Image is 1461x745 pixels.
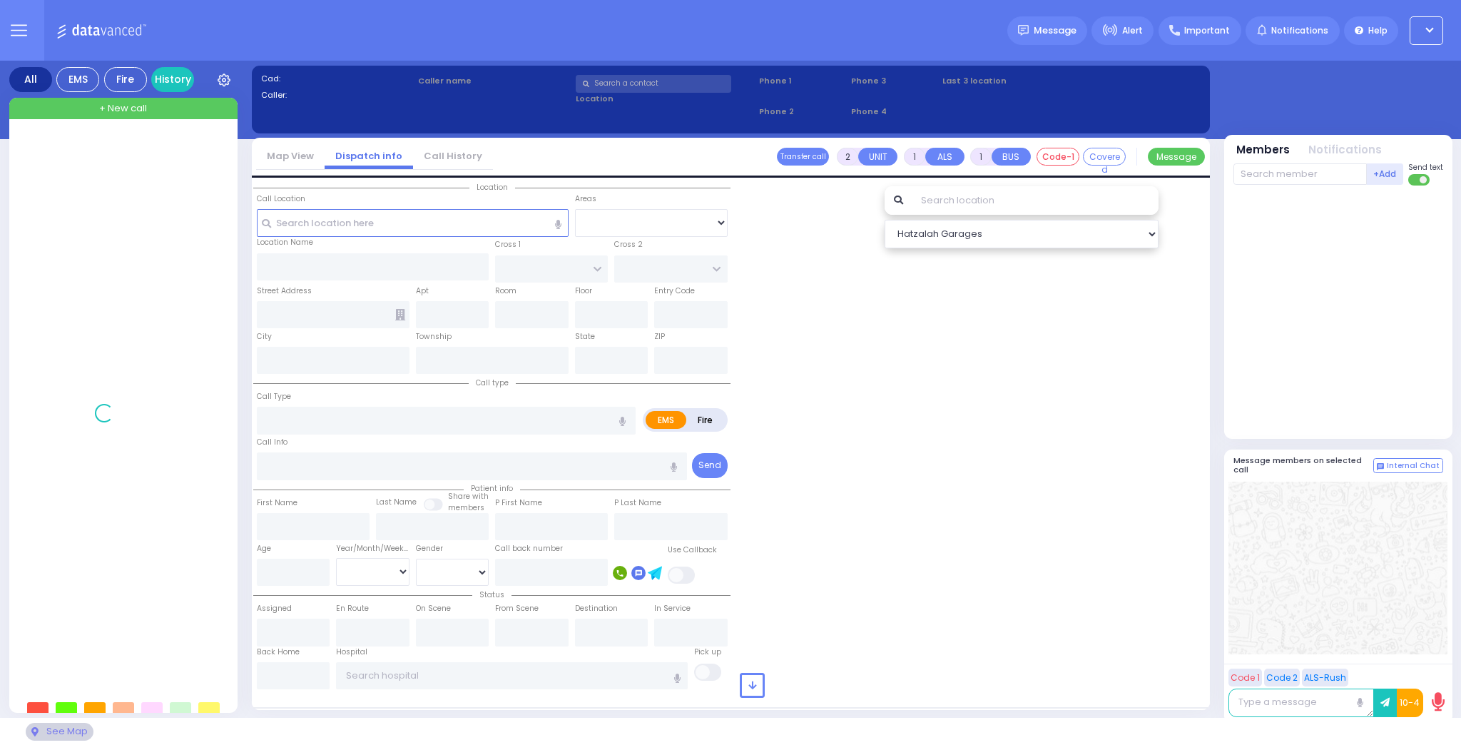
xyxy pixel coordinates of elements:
button: +Add [1367,163,1404,185]
span: Other building occupants [395,309,405,320]
button: ALS-Rush [1302,669,1348,686]
span: Phone 4 [851,106,938,118]
button: BUS [992,148,1031,166]
button: Covered [1083,148,1126,166]
button: Message [1148,148,1205,166]
a: Map View [256,149,325,163]
span: Notifications [1271,24,1328,37]
label: Turn off text [1408,173,1431,187]
span: Phone 3 [851,75,938,87]
label: Destination [575,603,618,614]
span: Alert [1122,24,1143,37]
input: Search a contact [576,75,731,93]
span: Call type [469,377,516,388]
label: Entry Code [654,285,695,297]
button: ALS [925,148,964,166]
label: Assigned [257,603,292,614]
label: First Name [257,497,297,509]
label: Street Address [257,285,312,297]
button: 10-4 [1397,689,1423,717]
label: Use Callback [668,544,717,556]
label: Apt [416,285,429,297]
label: P First Name [495,497,542,509]
button: Notifications [1308,142,1382,158]
input: Search member [1233,163,1367,185]
a: Call History [413,149,493,163]
span: + New call [99,101,147,116]
label: En Route [336,603,369,614]
button: Transfer call [777,148,829,166]
button: Send [692,453,728,478]
label: Floor [575,285,592,297]
img: Logo [56,21,151,39]
label: In Service [654,603,691,614]
label: Caller name [418,75,571,87]
span: Internal Chat [1387,461,1440,471]
button: Code 2 [1264,669,1300,686]
input: Search location [912,186,1159,215]
div: All [9,67,52,92]
label: Call Location [257,193,305,205]
label: Township [416,331,452,343]
span: Patient info [464,483,520,494]
span: Message [1034,24,1076,38]
h5: Message members on selected call [1233,456,1373,475]
span: Phone 2 [759,106,846,118]
span: Status [472,589,511,600]
div: Year/Month/Week/Day [336,543,409,554]
span: Location [469,182,515,193]
label: Room [495,285,516,297]
label: From Scene [495,603,539,614]
label: Areas [575,193,596,205]
label: Hospital [336,647,367,658]
label: P Last Name [614,497,661,509]
a: History [151,67,194,92]
label: Call Type [257,391,291,402]
label: Gender [416,543,443,554]
label: Last Name [376,497,417,508]
small: Share with [448,491,489,502]
label: Pick up [694,647,721,658]
div: Fire [104,67,147,92]
div: See map [26,723,93,741]
label: Fire [686,411,726,429]
label: State [575,331,595,343]
span: Help [1368,24,1388,37]
span: Phone 1 [759,75,846,87]
div: EMS [56,67,99,92]
input: Search location here [257,209,569,236]
img: message.svg [1018,25,1029,36]
label: Last 3 location [942,75,1071,87]
label: Back Home [257,647,300,658]
span: Send text [1408,162,1443,173]
a: Dispatch info [325,149,413,163]
label: Call back number [495,543,563,554]
button: Code-1 [1037,148,1079,166]
label: City [257,331,272,343]
label: Caller: [261,89,414,101]
button: Code 1 [1228,669,1262,686]
span: members [448,502,484,513]
label: Cad: [261,73,414,85]
label: Location Name [257,237,313,248]
label: EMS [646,411,687,429]
label: ZIP [654,331,665,343]
label: Age [257,543,271,554]
label: Cross 1 [495,239,521,250]
label: Call Info [257,437,287,448]
span: Important [1184,24,1230,37]
label: Location [576,93,755,105]
label: On Scene [416,603,451,614]
label: Cross 2 [614,239,643,250]
button: Members [1236,142,1290,158]
img: comment-alt.png [1377,463,1384,470]
button: Internal Chat [1373,458,1443,474]
input: Search hospital [336,662,688,689]
button: UNIT [858,148,897,166]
